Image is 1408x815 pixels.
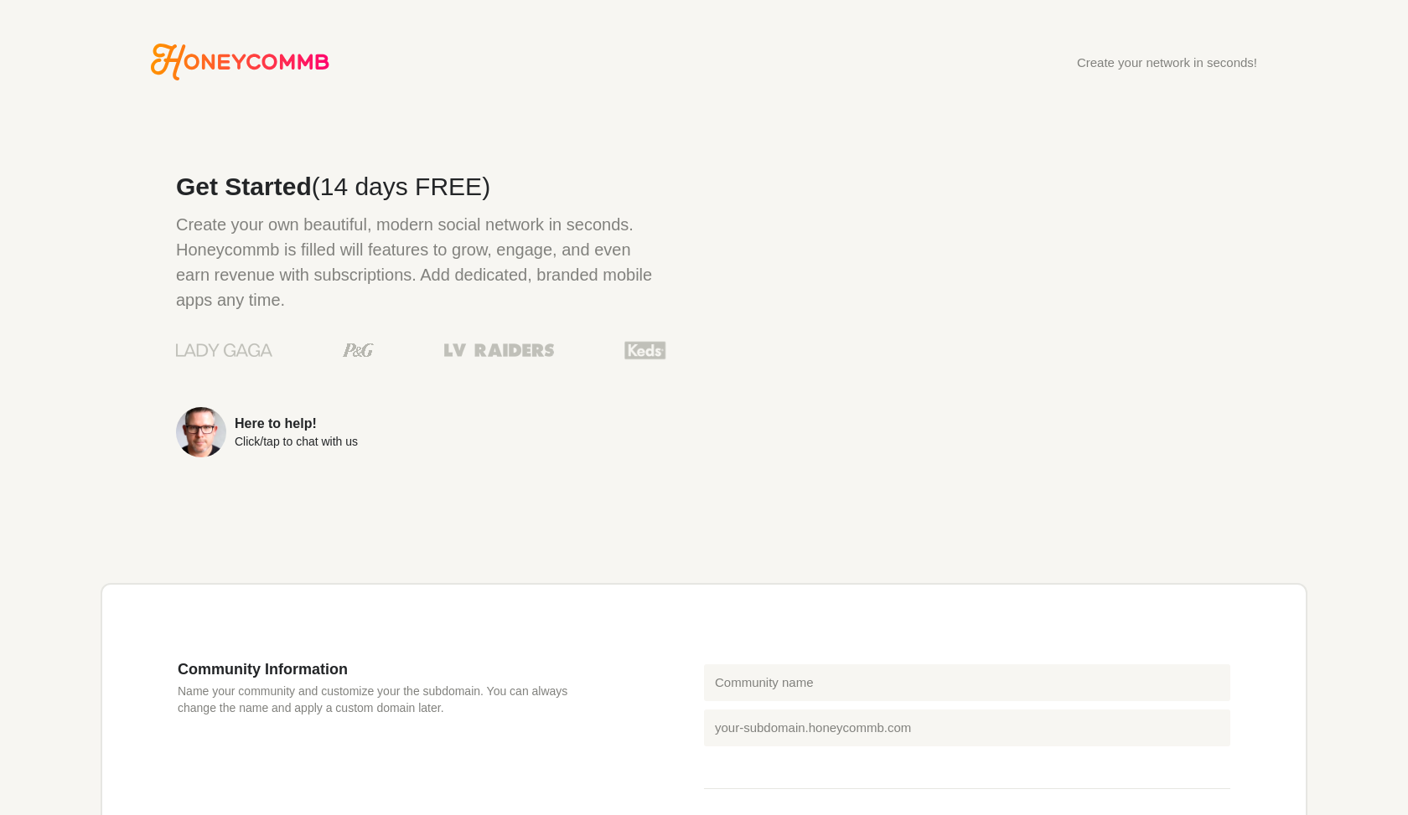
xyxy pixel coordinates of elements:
[178,683,603,716] p: Name your community and customize your the subdomain. You can always change the name and apply a ...
[624,339,666,361] img: Keds
[151,44,329,80] a: Go to Honeycommb homepage
[235,417,358,431] div: Here to help!
[235,436,358,447] div: Click/tap to chat with us
[343,343,374,357] img: Procter & Gamble
[1077,56,1257,69] div: Create your network in seconds!
[176,174,666,199] h2: Get Started
[176,338,272,363] img: Lady Gaga
[176,407,666,457] a: Here to help!Click/tap to chat with us
[312,173,490,200] span: (14 days FREE)
[704,709,1230,746] input: your-subdomain.honeycommb.com
[151,44,329,80] svg: Honeycommb
[444,343,554,357] img: Las Vegas Raiders
[704,664,1230,701] input: Community name
[178,660,603,678] h3: Community Information
[1343,750,1383,790] iframe: Intercom live chat
[176,407,226,457] img: Sean
[176,212,666,312] p: Create your own beautiful, modern social network in seconds. Honeycommb is filled will features t...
